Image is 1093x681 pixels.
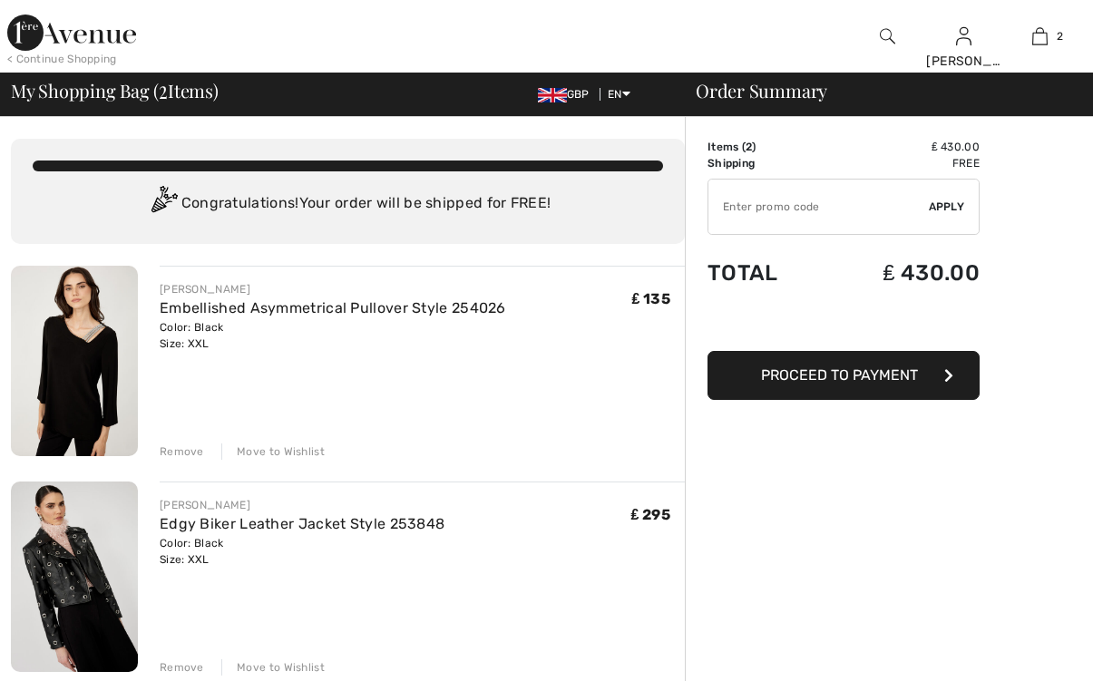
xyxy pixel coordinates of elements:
iframe: PayPal [708,304,980,345]
img: My Info [956,25,971,47]
td: ₤ 430.00 [822,242,980,304]
span: GBP [538,88,597,101]
span: ₤ 135 [632,290,670,307]
a: Edgy Biker Leather Jacket Style 253848 [160,515,444,532]
td: Total [708,242,822,304]
img: UK Pound [538,88,567,102]
a: Sign In [956,27,971,44]
img: search the website [880,25,895,47]
div: Remove [160,443,204,460]
td: Shipping [708,155,822,171]
span: 2 [1057,28,1063,44]
td: Items ( ) [708,139,822,155]
span: EN [608,88,630,101]
div: Move to Wishlist [221,443,325,460]
div: Congratulations! Your order will be shipped for FREE! [33,186,663,222]
a: 2 [1003,25,1078,47]
div: Move to Wishlist [221,659,325,676]
img: My Bag [1032,25,1048,47]
img: 1ère Avenue [7,15,136,51]
div: [PERSON_NAME] [160,281,506,297]
button: Proceed to Payment [708,351,980,400]
div: Color: Black Size: XXL [160,535,444,568]
span: Proceed to Payment [761,366,918,384]
img: Embellished Asymmetrical Pullover Style 254026 [11,266,138,456]
input: Promo code [708,180,929,234]
td: Free [822,155,980,171]
span: 2 [746,141,752,153]
div: Remove [160,659,204,676]
div: Color: Black Size: XXL [160,319,506,352]
span: My Shopping Bag ( Items) [11,82,219,100]
div: Order Summary [674,82,1082,100]
span: ₤ 295 [631,506,670,523]
a: Embellished Asymmetrical Pullover Style 254026 [160,299,506,316]
img: Congratulation2.svg [145,186,181,222]
div: < Continue Shopping [7,51,117,67]
div: [PERSON_NAME] [926,52,1000,71]
span: 2 [159,77,168,101]
div: [PERSON_NAME] [160,497,444,513]
img: Edgy Biker Leather Jacket Style 253848 [11,482,138,672]
span: Apply [929,199,965,215]
td: ₤ 430.00 [822,139,980,155]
